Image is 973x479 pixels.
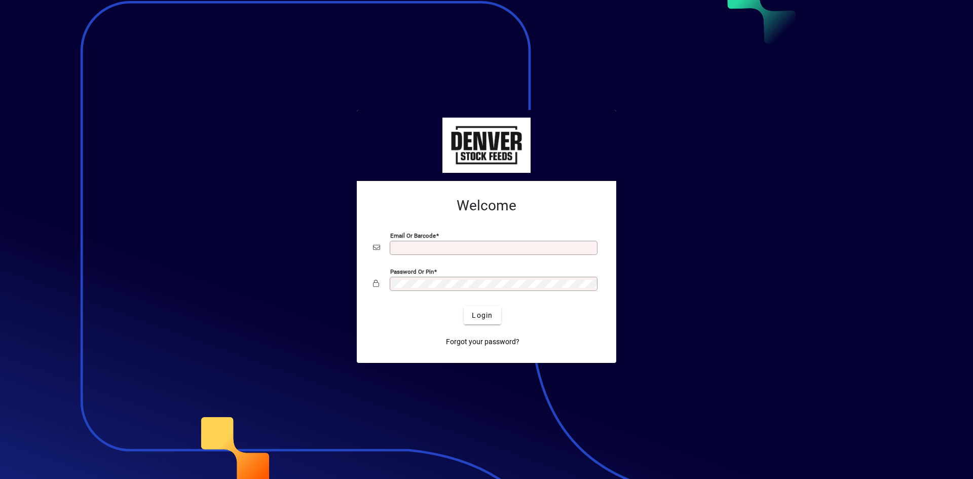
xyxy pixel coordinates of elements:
[442,333,523,351] a: Forgot your password?
[390,232,436,239] mat-label: Email or Barcode
[464,306,501,324] button: Login
[446,337,519,347] span: Forgot your password?
[472,310,493,321] span: Login
[373,197,600,214] h2: Welcome
[390,268,434,275] mat-label: Password or Pin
